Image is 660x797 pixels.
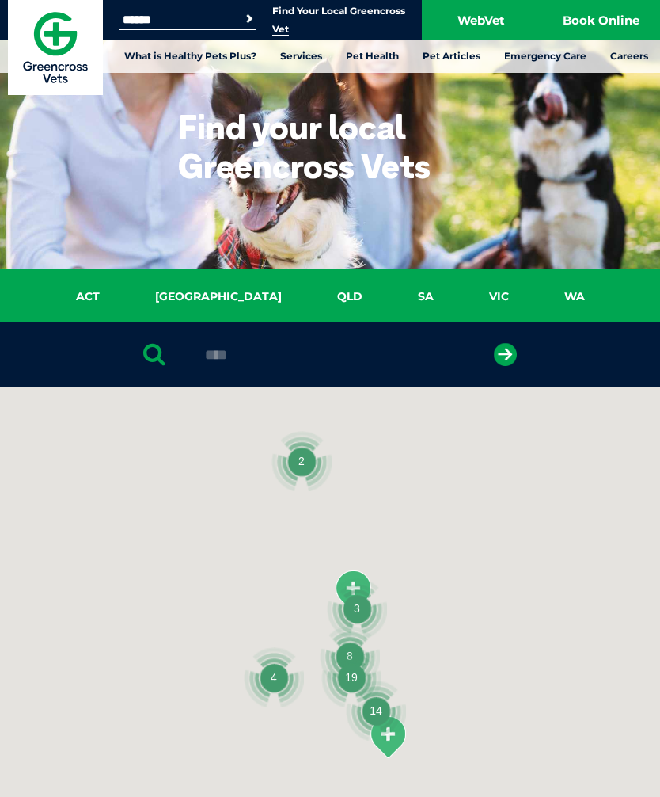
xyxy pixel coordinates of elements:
div: 2 [265,425,338,498]
div: Noosa Civic [327,563,379,620]
div: 8 [313,620,386,692]
div: 3 [321,572,393,645]
a: QLD [309,288,390,306]
a: [GEOGRAPHIC_DATA] [127,288,309,306]
a: Pet Articles [411,40,492,73]
a: ACT [48,288,127,306]
a: What is Healthy Pets Plus? [112,40,268,73]
h1: Find your local Greencross Vets [178,108,491,185]
a: Careers [598,40,660,73]
a: Emergency Care [492,40,598,73]
div: 19 [315,641,388,714]
a: Pet Health [334,40,411,73]
a: SA [390,288,461,306]
button: Search [241,11,257,27]
div: 4 [237,641,310,714]
a: VIC [461,288,537,306]
a: WA [537,288,613,306]
a: Services [268,40,334,73]
a: Find Your Local Greencross Vet [272,5,405,36]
